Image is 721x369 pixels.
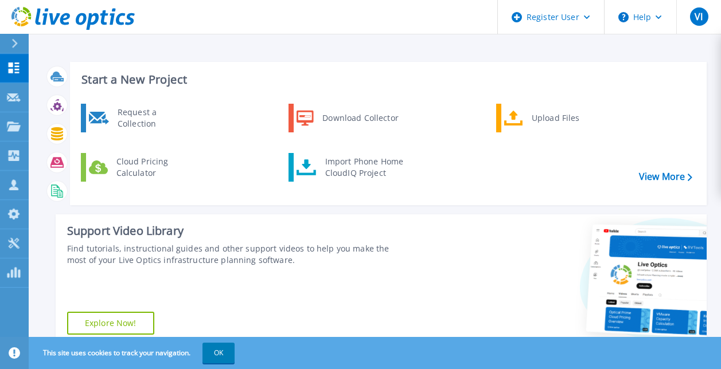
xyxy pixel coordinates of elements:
a: Explore Now! [67,312,154,335]
div: Upload Files [526,107,611,129]
button: OK [202,343,235,363]
a: Upload Files [496,104,614,132]
span: This site uses cookies to track your navigation. [32,343,235,363]
a: Cloud Pricing Calculator [81,153,198,182]
div: Import Phone Home CloudIQ Project [319,156,409,179]
span: VI [695,12,703,21]
div: Support Video Library [67,223,406,238]
div: Request a Collection [112,107,196,129]
div: Download Collector [317,107,403,129]
div: Cloud Pricing Calculator [111,156,196,179]
div: Find tutorials, instructional guides and other support videos to help you make the most of your L... [67,243,406,266]
h3: Start a New Project [81,73,692,86]
a: Request a Collection [81,104,198,132]
a: View More [639,171,692,182]
a: Download Collector [289,104,406,132]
